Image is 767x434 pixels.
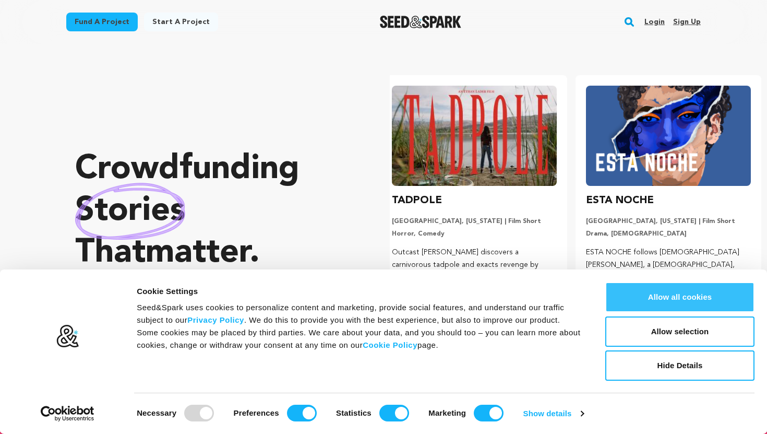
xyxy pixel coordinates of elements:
a: Show details [523,406,584,421]
button: Allow selection [605,316,754,347]
img: hand sketched image [75,183,185,240]
p: [GEOGRAPHIC_DATA], [US_STATE] | Film Short [586,217,751,226]
h3: TADPOLE [392,192,442,209]
p: Outcast [PERSON_NAME] discovers a carnivorous tadpole and exacts revenge by feeding her tormentor... [392,247,557,284]
a: Fund a project [66,13,138,31]
button: Hide Details [605,350,754,381]
a: Seed&Spark Homepage [380,16,462,28]
strong: Preferences [234,408,279,417]
a: Privacy Policy [187,315,244,324]
div: Seed&Spark uses cookies to personalize content and marketing, provide social features, and unders... [137,301,582,351]
img: logo [56,324,79,348]
strong: Statistics [336,408,371,417]
p: Crowdfunding that . [75,149,348,274]
a: Sign up [673,14,701,30]
a: Usercentrics Cookiebot - opens in a new window [22,406,113,421]
p: ESTA NOCHE follows [DEMOGRAPHIC_DATA] [PERSON_NAME], a [DEMOGRAPHIC_DATA], homeless runaway, conf... [586,247,751,284]
p: Horror, Comedy [392,230,557,238]
span: matter [146,237,249,270]
h3: ESTA NOCHE [586,192,654,209]
img: Seed&Spark Logo Dark Mode [380,16,462,28]
p: [GEOGRAPHIC_DATA], [US_STATE] | Film Short [392,217,557,226]
p: Drama, [DEMOGRAPHIC_DATA] [586,230,751,238]
strong: Marketing [428,408,466,417]
legend: Consent Selection [136,401,137,401]
button: Allow all cookies [605,282,754,312]
a: Cookie Policy [363,341,417,349]
a: Start a project [144,13,218,31]
a: Login [644,14,665,30]
div: Cookie Settings [137,285,582,298]
img: TADPOLE image [392,86,557,186]
strong: Necessary [137,408,176,417]
img: ESTA NOCHE image [586,86,751,186]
